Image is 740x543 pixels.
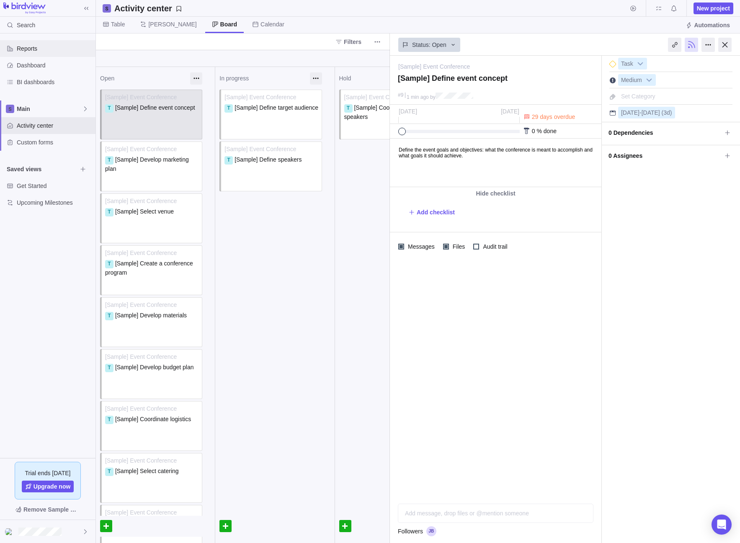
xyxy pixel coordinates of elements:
[532,113,575,120] span: 29 days overdue
[105,301,199,309] span: [Sample] Event Conference
[105,364,113,372] div: T
[224,104,233,113] div: T
[105,416,113,424] div: T
[115,208,174,215] span: [Sample] Select venue
[17,78,92,86] span: BI dashboards
[105,156,191,172] span: [Sample] Develop marketing plan
[7,165,77,173] span: Saved views
[17,198,92,207] span: Upcoming Milestones
[105,93,199,101] span: [Sample] Event Conference
[23,504,80,515] span: Remove Sample Data
[105,404,199,413] span: [Sample] Event Conference
[609,149,722,163] span: 0 Assignees
[190,72,202,85] div: More actions
[449,241,467,252] span: Files
[619,58,636,70] span: Task
[105,145,199,153] span: [Sample] Event Conference
[619,75,645,86] span: Medium
[501,108,519,115] span: [DATE]
[17,121,92,130] span: Activity center
[260,20,284,28] span: Calendar
[332,36,365,48] span: Filters
[111,20,125,28] span: Table
[344,38,361,46] span: Filters
[417,208,455,216] span: Add checklist
[17,44,92,53] span: Reports
[105,312,113,320] div: T
[115,468,179,474] span: [Sample] Select catering
[712,515,732,535] div: Open Intercom Messenger
[17,61,92,69] span: Dashboard
[653,3,665,14] span: My assignments
[220,20,237,28] span: Board
[34,482,71,491] span: Upgrade now
[224,156,233,165] div: T
[398,527,423,535] span: Followers
[609,61,616,67] div: This is a milestone
[694,21,730,29] span: Automations
[639,109,642,116] span: -
[77,163,89,175] span: Browse views
[224,93,318,101] span: [Sample] Event Conference
[224,145,318,153] span: [Sample] Event Conference
[618,74,656,86] div: Medium
[3,3,46,14] img: logo
[390,139,600,187] iframe: Editable area. Press F10 for toolbar.
[532,128,535,134] span: 0
[404,241,436,252] span: Messages
[682,19,733,31] span: Automations
[5,527,15,537] div: Jayson Barnden
[668,3,680,14] span: Notifications
[115,364,194,371] span: [Sample] Develop budget plan
[407,94,429,100] span: 1 min ago
[408,206,455,218] span: Add checklist
[685,38,698,52] div: Unfollow
[111,3,186,14] span: Save your current layout and filters as a View
[105,456,199,465] span: [Sample] Event Conference
[100,74,186,82] div: Open
[701,38,715,52] div: More actions
[344,104,353,113] div: T
[618,58,647,69] div: Task
[668,38,681,52] div: Copy link
[627,3,639,14] span: Start timer
[310,72,322,85] div: More actions
[430,94,436,100] span: by
[17,21,35,29] span: Search
[115,104,195,111] span: [Sample] Define event concept
[609,126,722,140] span: 0 Dependencies
[25,469,71,477] span: Trial ends [DATE]
[105,104,113,113] div: T
[399,108,417,115] span: [DATE]
[668,6,680,13] a: Notifications
[235,104,318,111] span: [Sample] Define target audience
[536,128,556,134] span: % done
[105,208,113,216] div: T
[621,109,639,116] span: [DATE]
[22,481,74,492] a: Upgrade now
[105,197,199,205] span: [Sample] Event Conference
[105,468,113,476] div: T
[653,6,665,13] a: My assignments
[105,353,199,361] span: [Sample] Event Conference
[390,187,601,200] div: Hide checklist
[105,260,113,268] div: T
[697,4,730,13] span: New project
[398,62,470,71] a: [Sample] Event Conference
[115,416,191,422] span: [Sample] Coordinate logistics
[219,74,305,82] div: In progress
[339,74,425,82] div: Hold
[412,41,446,49] span: Status: Open
[479,241,509,252] span: Audit trail
[105,260,195,276] span: [Sample] Create a conference program
[694,3,733,14] span: New project
[718,38,732,52] div: Close
[105,249,199,257] span: [Sample] Event Conference
[5,528,15,535] img: Show
[115,312,187,319] span: [Sample] Develop materials
[235,156,302,163] span: [Sample] Define speakers
[17,138,92,147] span: Custom forms
[344,104,438,120] span: [Sample] Coordinate topics with speakers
